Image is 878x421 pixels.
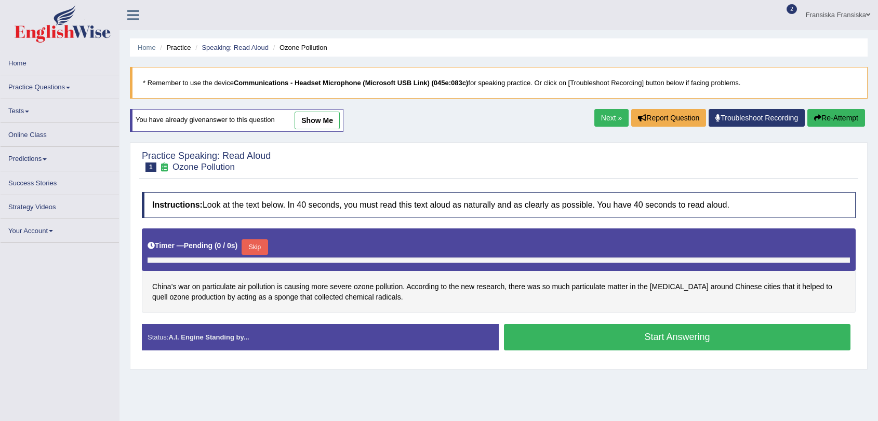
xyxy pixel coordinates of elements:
li: Practice [157,43,191,52]
button: Report Question [631,109,706,127]
a: Strategy Videos [1,195,119,215]
li: Ozone Pollution [271,43,327,52]
h5: Timer — [148,242,237,250]
a: show me [295,112,340,129]
button: Start Answering [504,324,850,350]
button: Re-Attempt [807,109,865,127]
a: Your Account [1,219,119,239]
strong: A.I. Engine Standing by... [168,333,249,341]
b: 0 / 0s [217,241,235,250]
small: Exam occurring question [159,162,170,172]
a: Predictions [1,147,119,167]
a: Troubleshoot Recording [709,109,805,127]
span: 2 [787,4,797,14]
a: Next » [594,109,629,127]
div: China’s war on particulate air pollution is causing more severe ozone pollution. According to the... [142,228,856,313]
a: Tests [1,99,119,119]
b: ( [215,241,217,250]
a: Home [1,51,119,72]
blockquote: * Remember to use the device for speaking practice. Or click on [Troubleshoot Recording] button b... [130,67,868,99]
small: Ozone Pollution [172,162,235,172]
div: Status: [142,324,499,350]
a: Online Class [1,123,119,143]
a: Speaking: Read Aloud [202,44,269,51]
h4: Look at the text below. In 40 seconds, you must read this text aloud as naturally and as clearly ... [142,192,856,218]
b: Instructions: [152,200,203,209]
b: Pending [184,241,212,250]
b: Communications - Headset Microphone (Microsoft USB Link) (045e:083c) [234,79,468,87]
a: Home [138,44,156,51]
button: Skip [242,239,268,255]
b: ) [235,241,238,250]
div: You have already given answer to this question [130,109,343,132]
h2: Practice Speaking: Read Aloud [142,151,271,172]
a: Success Stories [1,171,119,192]
span: 1 [145,162,156,172]
a: Practice Questions [1,75,119,96]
